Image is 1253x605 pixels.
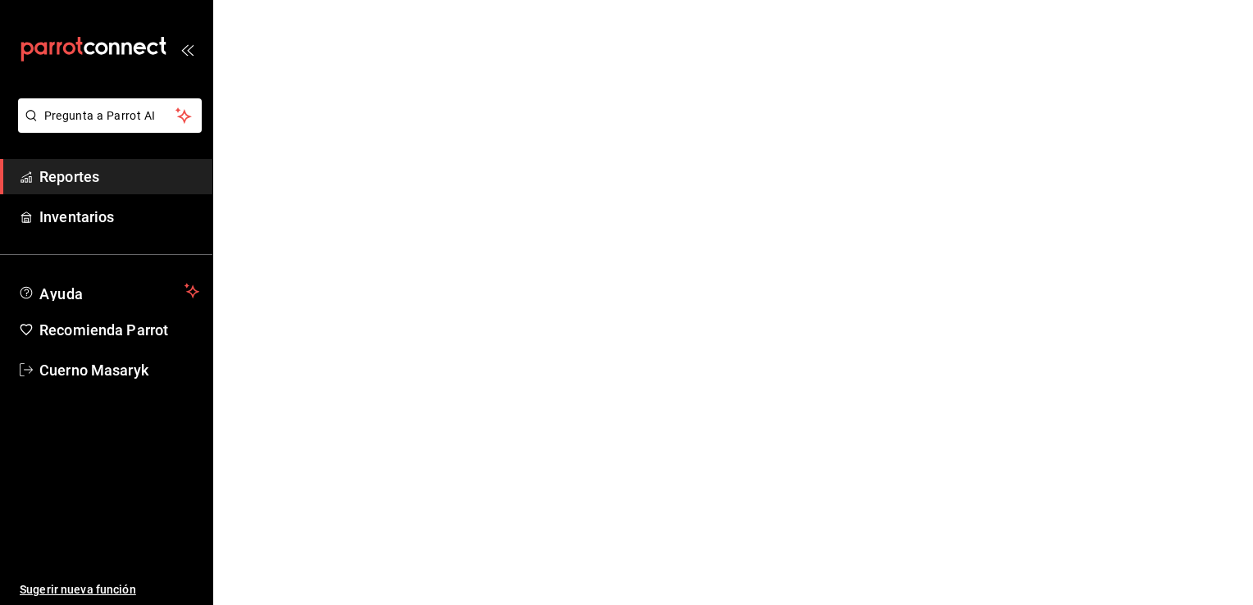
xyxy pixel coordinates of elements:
[11,119,202,136] a: Pregunta a Parrot AI
[180,43,194,56] button: open_drawer_menu
[39,319,199,341] span: Recomienda Parrot
[39,281,178,301] span: Ayuda
[20,581,199,598] span: Sugerir nueva función
[44,107,176,125] span: Pregunta a Parrot AI
[39,166,199,188] span: Reportes
[39,359,199,381] span: Cuerno Masaryk
[18,98,202,133] button: Pregunta a Parrot AI
[39,206,199,228] span: Inventarios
